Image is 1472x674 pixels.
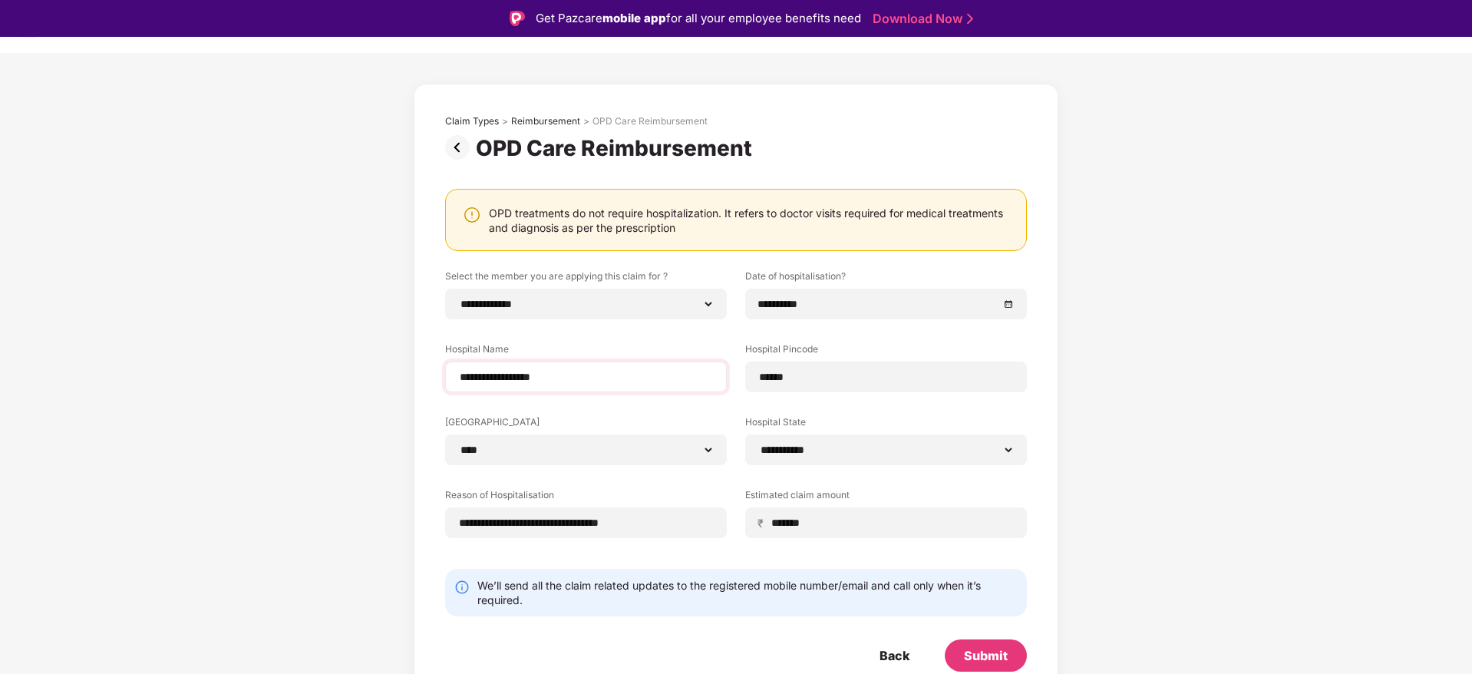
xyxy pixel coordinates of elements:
[489,206,1011,235] div: OPD treatments do not require hospitalization. It refers to doctor visits required for medical tr...
[510,11,525,26] img: Logo
[536,9,861,28] div: Get Pazcare for all your employee benefits need
[602,11,666,25] strong: mobile app
[463,206,481,224] img: svg+xml;base64,PHN2ZyBpZD0iV2FybmluZ18tXzI0eDI0IiBkYXRhLW5hbWU9Ildhcm5pbmcgLSAyNHgyNCIgeG1sbnM9Im...
[445,415,727,434] label: [GEOGRAPHIC_DATA]
[592,115,708,127] div: OPD Care Reimbursement
[880,647,909,664] div: Back
[967,11,973,27] img: Stroke
[511,115,580,127] div: Reimbursement
[445,269,727,289] label: Select the member you are applying this claim for ?
[873,11,969,27] a: Download Now
[476,135,758,161] div: OPD Care Reimbursement
[445,488,727,507] label: Reason of Hospitalisation
[583,115,589,127] div: >
[745,415,1027,434] label: Hospital State
[964,647,1008,664] div: Submit
[445,115,499,127] div: Claim Types
[745,269,1027,289] label: Date of hospitalisation?
[757,516,770,530] span: ₹
[454,580,470,595] img: svg+xml;base64,PHN2ZyBpZD0iSW5mby0yMHgyMCIgeG1sbnM9Imh0dHA6Ly93d3cudzMub3JnLzIwMDAvc3ZnIiB3aWR0aD...
[502,115,508,127] div: >
[745,342,1027,362] label: Hospital Pincode
[477,578,1018,607] div: We’ll send all the claim related updates to the registered mobile number/email and call only when...
[445,342,727,362] label: Hospital Name
[745,488,1027,507] label: Estimated claim amount
[445,135,476,160] img: svg+xml;base64,PHN2ZyBpZD0iUHJldi0zMngzMiIgeG1sbnM9Imh0dHA6Ly93d3cudzMub3JnLzIwMDAvc3ZnIiB3aWR0aD...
